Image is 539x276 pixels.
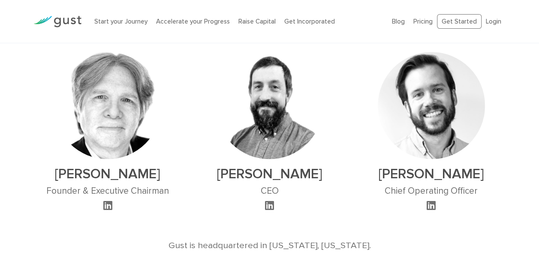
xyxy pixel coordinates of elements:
h3: Founder & Executive Chairman [46,186,169,196]
p: Gust is headquartered in [US_STATE], [US_STATE]. [54,239,485,252]
a: Login [486,18,501,25]
img: Peter Swan [216,52,323,159]
h3: Chief Operating Officer [378,186,485,196]
h2: [PERSON_NAME] [216,166,323,182]
h3: CEO [216,186,323,196]
a: Pricing [413,18,433,25]
img: Ryan Nash [378,52,485,159]
a: Get Started [437,14,482,29]
a: Raise Capital [238,18,276,25]
h2: [PERSON_NAME] [378,166,485,182]
h2: [PERSON_NAME] [46,166,169,182]
a: Blog [392,18,405,25]
a: Start your Journey [94,18,148,25]
a: Accelerate your Progress [156,18,230,25]
img: Gust Logo [33,16,81,27]
a: Get Incorporated [284,18,335,25]
img: David Rose [54,52,161,159]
